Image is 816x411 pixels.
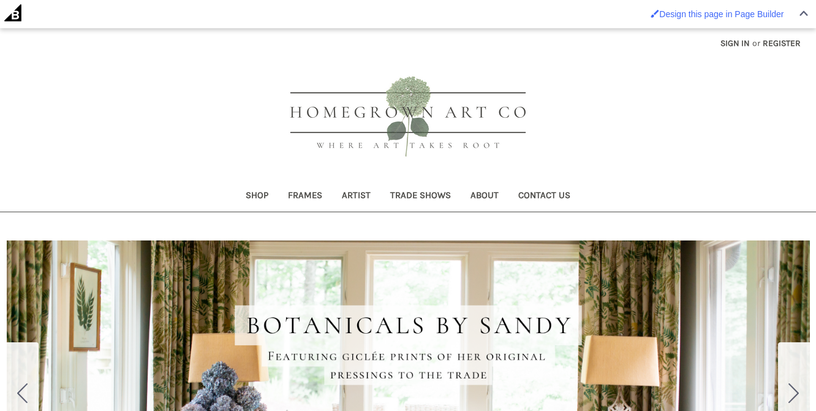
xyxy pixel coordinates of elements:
[756,28,807,58] a: Register
[236,182,278,212] a: Shop
[651,9,659,18] img: Enabled brush for page builder edit.
[659,9,784,19] span: Design this page in Page Builder
[332,182,380,212] a: Artist
[714,28,757,58] a: Sign in
[461,182,508,212] a: About
[380,182,461,212] a: Trade Shows
[508,182,580,212] a: Contact Us
[270,63,546,173] img: HOMEGROWN ART CO
[799,10,808,16] img: Close Admin Bar
[278,182,332,212] a: Frames
[751,37,761,50] span: or
[644,3,790,25] a: Enabled brush for page builder edit. Design this page in Page Builder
